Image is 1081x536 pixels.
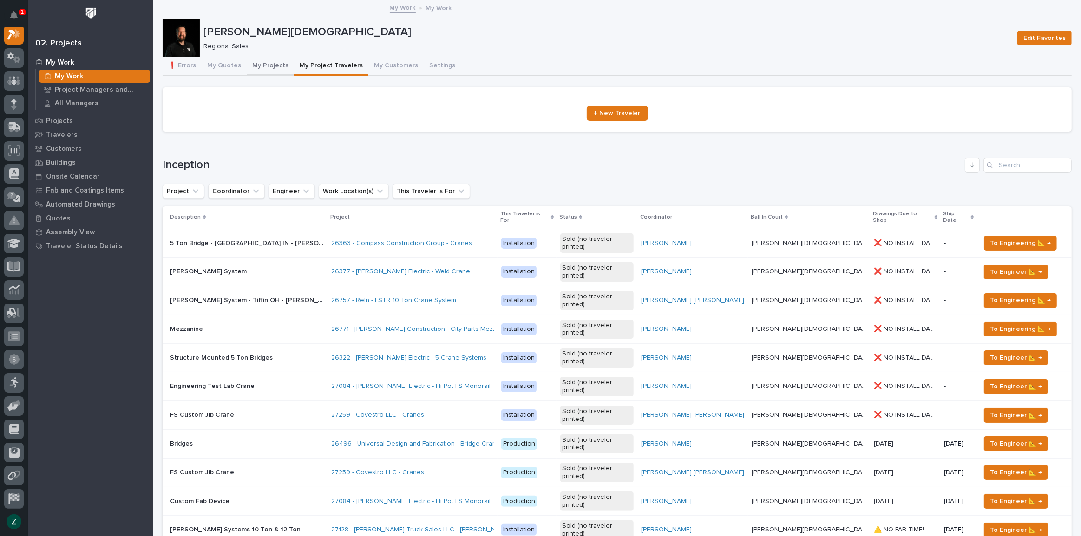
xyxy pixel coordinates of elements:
a: My Work [390,2,416,13]
tr: 5 Ton Bridge - [GEOGRAPHIC_DATA] IN - [PERSON_NAME][DEMOGRAPHIC_DATA]5 Ton Bridge - [GEOGRAPHIC_D... [163,229,1072,258]
p: All Managers [55,99,98,108]
div: Sold (no traveler printed) [560,406,634,425]
a: 26771 - [PERSON_NAME] Construction - City Parts Mezzanine [331,325,513,333]
a: 27259 - Covestro LLC - Cranes [331,411,424,419]
button: To Engineer 📐 → [984,494,1048,509]
p: Status [559,212,577,222]
p: - [944,239,973,247]
p: My Work [426,2,452,13]
p: [PERSON_NAME] System - Tiffin OH - [PERSON_NAME][DEMOGRAPHIC_DATA] [170,295,326,304]
button: Project [163,184,204,199]
a: 27084 - [PERSON_NAME] Electric - Hi Pot FS Monorail [331,497,491,505]
button: Work Location(s) [319,184,389,199]
p: ❌ NO INSTALL DATE! [874,238,938,247]
tr: [PERSON_NAME] System[PERSON_NAME] System 26377 - [PERSON_NAME] Electric - Weld Crane Installation... [163,258,1072,286]
button: Coordinator [208,184,265,199]
div: Installation [501,381,537,392]
button: My Project Travelers [294,57,368,76]
p: FS Custom Jib Crane [170,467,236,477]
p: Project [330,212,350,222]
a: My Work [36,70,153,83]
a: Project Managers and Engineers [36,83,153,96]
p: My Work [55,72,83,81]
p: Coordinator [640,212,672,222]
p: ❌ NO INSTALL DATE! [874,409,938,419]
span: To Engineer 📐 → [990,410,1042,421]
a: [PERSON_NAME] [PERSON_NAME] [641,469,744,477]
span: + New Traveler [594,110,641,116]
p: [PERSON_NAME][DEMOGRAPHIC_DATA] [752,295,868,304]
p: [DATE] [944,497,973,505]
span: To Engineer 📐 → [990,438,1042,449]
p: This Traveler is For [500,209,549,226]
a: Onsite Calendar [28,169,153,183]
div: Sold (no traveler printed) [560,291,634,310]
p: [PERSON_NAME][DEMOGRAPHIC_DATA] [752,323,868,333]
tr: MezzanineMezzanine 26771 - [PERSON_NAME] Construction - City Parts Mezzanine InstallationSold (no... [163,315,1072,343]
p: [PERSON_NAME][DEMOGRAPHIC_DATA] [752,238,868,247]
div: Sold (no traveler printed) [560,463,634,482]
p: Ball In Court [751,212,783,222]
p: Fab and Coatings Items [46,187,124,195]
button: To Engineer 📐 → [984,350,1048,365]
div: Sold (no traveler printed) [560,348,634,368]
a: Traveler Status Details [28,239,153,253]
p: - [944,297,973,304]
p: [PERSON_NAME][DEMOGRAPHIC_DATA] [203,26,1010,39]
p: ⚠️ NO FAB TIME! [874,524,926,534]
p: Description [170,212,201,222]
p: - [944,325,973,333]
a: Projects [28,114,153,128]
a: Customers [28,142,153,155]
p: [PERSON_NAME][DEMOGRAPHIC_DATA] [752,352,868,362]
input: Search [983,158,1072,173]
tr: Structure Mounted 5 Ton BridgesStructure Mounted 5 Ton Bridges 26322 - [PERSON_NAME] Electric - 5... [163,343,1072,372]
span: To Engineer 📐 → [990,266,1042,278]
tr: [PERSON_NAME] System - Tiffin OH - [PERSON_NAME][DEMOGRAPHIC_DATA][PERSON_NAME] System - Tiffin O... [163,286,1072,315]
a: [PERSON_NAME] [641,239,692,247]
div: Installation [501,238,537,249]
tr: FS Custom Jib CraneFS Custom Jib Crane 27259 - Covestro LLC - Cranes ProductionSold (no traveler ... [163,458,1072,487]
p: Project Managers and Engineers [55,86,146,94]
tr: Engineering Test Lab CraneEngineering Test Lab Crane 27084 - [PERSON_NAME] Electric - Hi Pot FS M... [163,372,1072,401]
p: [DATE] [944,469,973,477]
p: 5 Ton Bridge - [GEOGRAPHIC_DATA] IN - [PERSON_NAME][DEMOGRAPHIC_DATA] [170,238,326,247]
span: To Engineering 📐 → [990,323,1051,335]
button: Settings [424,57,461,76]
button: To Engineer 📐 → [984,265,1048,279]
a: Fab and Coatings Items [28,183,153,197]
div: Sold (no traveler printed) [560,377,634,396]
p: [PERSON_NAME][DEMOGRAPHIC_DATA] [752,438,868,448]
div: Installation [501,524,537,536]
a: [PERSON_NAME] [641,354,692,362]
p: My Work [46,58,74,67]
p: ❌ NO INSTALL DATE! [874,323,938,333]
p: ❌ NO INSTALL DATE! [874,266,938,276]
p: - [944,354,973,362]
a: 26363 - Compass Construction Group - Cranes [331,239,472,247]
tr: BridgesBridges 26496 - Universal Design and Fabrication - Bridge Crane 10 Ton ProductionSold (no ... [163,430,1072,459]
a: Assembly View [28,225,153,239]
button: To Engineering 📐 → [984,236,1057,251]
p: Quotes [46,214,71,223]
div: Production [501,438,537,450]
p: Buildings [46,159,76,167]
div: Sold (no traveler printed) [560,233,634,253]
p: Drawings Due to Shop [873,209,932,226]
a: All Managers [36,97,153,110]
button: To Engineering 📐 → [984,322,1057,336]
p: - [944,382,973,390]
span: Edit Favorites [1023,32,1066,44]
p: Ship Date [943,209,969,226]
p: Custom Fab Device [170,496,231,505]
button: To Engineer 📐 → [984,379,1048,394]
button: This Traveler is For [393,184,470,199]
p: Traveler Status Details [46,242,123,251]
tr: Custom Fab DeviceCustom Fab Device 27084 - [PERSON_NAME] Electric - Hi Pot FS Monorail Production... [163,487,1072,516]
p: [PERSON_NAME][DEMOGRAPHIC_DATA] [752,524,868,534]
span: To Engineer 📐 → [990,352,1042,363]
div: Production [501,496,537,507]
div: Sold (no traveler printed) [560,434,634,454]
p: [DATE] [874,496,895,505]
p: Engineering Test Lab Crane [170,381,256,390]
